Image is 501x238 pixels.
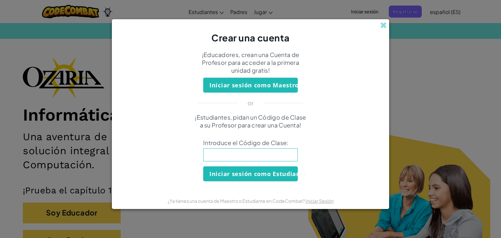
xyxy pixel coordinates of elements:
p: ¡Educadores, crean una Cuenta de Profesor para acceder a la primera unidad gratis! [193,51,308,74]
p: ¡Estudiantes, pidan un Código de Clase a su Profesor para crear una Cuenta! [193,113,308,129]
button: Iniciar sesión como Estudiante [203,166,298,181]
button: Iniciar sesión como Maestro [203,78,298,93]
span: Crear una cuenta [211,32,290,43]
span: Introduce el Código de Clase: [203,139,298,147]
p: or [248,99,254,107]
a: Iniciar Sesión [306,198,334,204]
span: ¿Ya tienes una cuenta de Maestro o Estudiante en CodeCombat? [168,198,306,204]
